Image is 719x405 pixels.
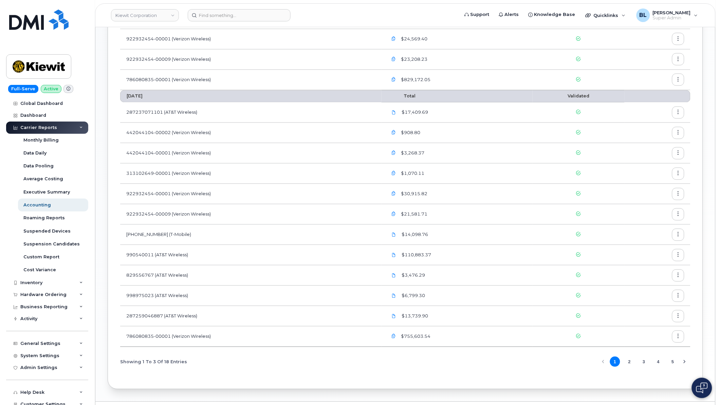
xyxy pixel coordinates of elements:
[610,357,620,367] button: Page 1
[640,11,647,19] span: BL
[388,310,401,322] a: Kiewit.287259046887_20250602_F.pdf
[680,357,690,367] button: Next Page
[120,245,382,265] td: 990540011 (AT&T Wireless)
[120,90,382,103] th: [DATE]
[581,8,630,22] div: Quicklinks
[388,270,401,281] a: Kiewit.829556767_20250602_F.pdf
[120,225,382,245] td: [PHONE_NUMBER] (T-Mobile)
[400,36,428,42] span: $24,569.40
[400,211,428,218] span: $21,581.71
[388,229,401,241] a: Kiewit.973402207.statement-DETAIL-May30-Jun292025 (1).pdf
[400,77,431,83] span: $829,172.05
[120,164,382,184] td: 313102649-00001 (Verizon Wireless)
[460,8,494,21] a: Support
[401,313,428,319] span: $13,739.90
[524,8,580,21] a: Knowledge Base
[471,11,490,18] span: Support
[653,15,691,21] span: Super Admin
[401,272,425,279] span: $3,476.29
[494,8,524,21] a: Alerts
[111,9,179,21] a: Kiewit Corporation
[120,265,382,286] td: 829556767 (AT&T Wireless)
[388,249,401,261] a: Kiewit.990540011_20250627_F.pdf
[120,184,382,204] td: 922932454-00001 (Verizon Wireless)
[668,357,678,367] button: Page 5
[594,13,619,18] span: Quicklinks
[120,50,382,70] td: 922932454-00009 (Verizon Wireless)
[120,204,382,225] td: 922932454-00009 (Verizon Wireless)
[401,293,425,299] span: $6,799.30
[400,56,428,63] span: $23,208.23
[400,333,431,340] span: $755,603.54
[388,107,401,118] a: Kiewit.287237071101_20250602_F.pdf
[624,357,634,367] button: Page 2
[696,383,708,393] img: Open chat
[400,191,428,197] span: $30,915.82
[534,11,575,18] span: Knowledge Base
[120,357,187,367] span: Showing 1 To 3 Of 18 Entries
[505,11,519,18] span: Alerts
[401,252,431,258] span: $110,883.37
[400,150,425,157] span: $3,268.37
[120,327,382,347] td: 786080835-00001 (Verizon Wireless)
[533,90,624,103] th: Validated
[400,130,421,136] span: $908.80
[388,290,401,302] a: Kiewit.998975023_20250608_F.pdf
[632,8,703,22] div: Brandon Lam
[120,286,382,306] td: 998975023 (AT&T Wireless)
[120,103,382,123] td: 287237071101 (AT&T Wireless)
[120,306,382,327] td: 287259046887 (AT&T Wireless)
[188,9,291,21] input: Find something...
[388,94,416,99] span: Total
[653,10,691,15] span: [PERSON_NAME]
[639,357,649,367] button: Page 3
[120,70,382,90] td: 786080835-00001 (Verizon Wireless)
[120,143,382,164] td: 442044104-00001 (Verizon Wireless)
[401,232,428,238] span: $14,098.76
[401,109,428,116] span: $17,409.69
[653,357,664,367] button: Page 4
[120,29,382,50] td: 922932454-00001 (Verizon Wireless)
[400,170,425,177] span: $1,070.11
[120,123,382,143] td: 442044104-00002 (Verizon Wireless)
